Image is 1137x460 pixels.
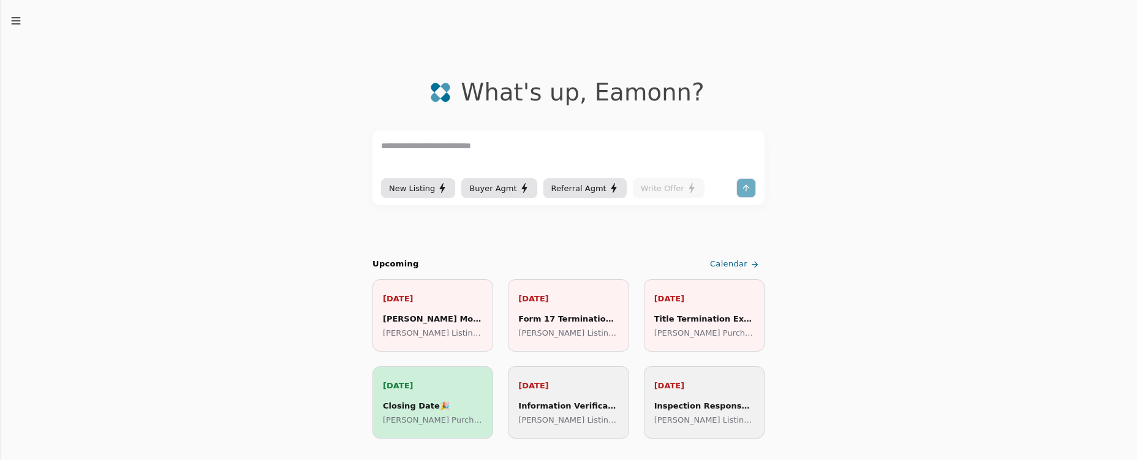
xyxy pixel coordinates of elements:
div: Inspection Response Due [654,399,754,412]
div: [PERSON_NAME] Money Due [383,312,483,325]
p: [DATE] [654,292,754,305]
div: Closing Date 🎉 [383,399,483,412]
p: [DATE] [518,379,618,392]
p: [PERSON_NAME] Listing (French Loop) [518,413,618,426]
span: Referral Agmt [551,182,606,195]
p: [DATE] [383,379,483,392]
p: [DATE] [518,292,618,305]
p: [PERSON_NAME] Purchase ([GEOGRAPHIC_DATA]) [383,413,483,426]
button: Referral Agmt [543,178,627,198]
img: logo [430,82,451,103]
p: [PERSON_NAME] Purchase ([GEOGRAPHIC_DATA]) [654,326,754,339]
a: [DATE]Title Termination Expires[PERSON_NAME] Purchase ([GEOGRAPHIC_DATA]) [644,279,765,352]
div: Form 17 Termination Expires [518,312,618,325]
div: New Listing [389,182,447,195]
a: Calendar [708,254,765,274]
a: [DATE]Information Verification Ends[PERSON_NAME] Listing (French Loop) [508,366,629,439]
a: [DATE][PERSON_NAME] Money Due[PERSON_NAME] Listing (French Loop) [372,279,493,352]
span: Calendar [710,258,747,271]
p: [DATE] [654,379,754,392]
button: New Listing [381,178,455,198]
p: [DATE] [383,292,483,305]
h2: Upcoming [372,258,419,271]
p: [PERSON_NAME] Listing (French Loop) [518,326,618,339]
div: What's up , Eamonn ? [461,78,704,106]
a: [DATE]Inspection Response Due[PERSON_NAME] Listing (French Loop) [644,366,765,439]
p: [PERSON_NAME] Listing (French Loop) [383,326,483,339]
a: [DATE]Form 17 Termination Expires[PERSON_NAME] Listing (French Loop) [508,279,629,352]
button: Buyer Agmt [461,178,537,198]
p: [PERSON_NAME] Listing (French Loop) [654,413,754,426]
span: Buyer Agmt [469,182,516,195]
div: Title Termination Expires [654,312,754,325]
a: [DATE]Closing Date🎉[PERSON_NAME] Purchase ([GEOGRAPHIC_DATA]) [372,366,493,439]
div: Information Verification Ends [518,399,618,412]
